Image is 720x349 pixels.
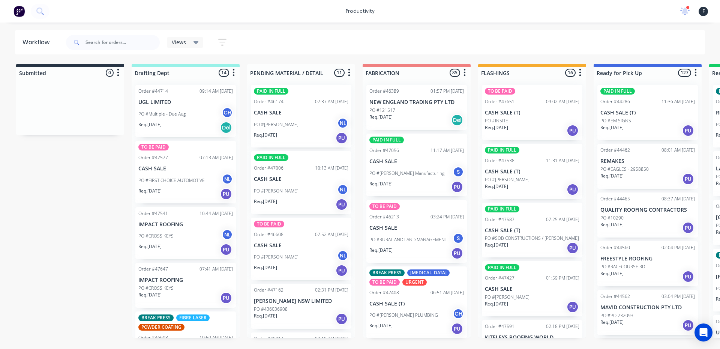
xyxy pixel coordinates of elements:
div: Order #4716202:31 PM [DATE][PERSON_NAME] NSW LIMITEDPO #436036908Req.[DATE]PU [251,284,351,329]
p: [PERSON_NAME] NSW LIMITED [254,298,348,304]
p: UGL LIMITED [138,99,233,105]
p: CASH SALE [138,165,233,172]
div: CH [222,107,233,118]
p: PO #Multiple - Due Aug [138,111,186,117]
div: PU [682,222,694,234]
div: 10:44 AM [DATE] [199,210,233,217]
div: PU [567,184,579,196]
p: Req. [DATE] [485,301,508,307]
div: 08:01 AM [DATE] [661,147,695,153]
div: productivity [342,6,378,17]
div: PAID IN FULLOrder #4617407:37 AM [DATE]CASH SALEPO #[PERSON_NAME]NLReq.[DATE]PU [251,85,351,147]
p: MAVID CONSTRUCTION PTY LTD [600,304,695,311]
div: BREAK PRESS[MEDICAL_DATA]TO BE PAIDURGENTOrder #4740806:51 AM [DATE]CASH SALE (T)PO #[PERSON_NAME... [366,266,467,338]
div: Order #45914 [254,335,283,342]
div: [MEDICAL_DATA] [407,269,450,276]
p: PO #436036908 [254,306,288,313]
div: PU [336,265,348,277]
p: PO #EAGLES - 2958850 [600,166,649,173]
p: PO #CROSS KEYS [138,285,174,292]
p: Req. [DATE] [254,132,277,138]
p: PO #[PERSON_NAME] [254,121,298,128]
p: Req. [DATE] [369,114,393,120]
p: QUALITY ROOFING CONTRACTORS [600,207,695,213]
div: PAID IN FULLOrder #4758707:25 AM [DATE]CASH SALE (T)PO #SOB CONSTRUCTIONS / [PERSON_NAME]Req.[DAT... [482,203,582,258]
div: TO BE PAID [369,279,400,286]
div: Order #44562 [600,293,630,300]
p: PO #CROSS KEYS [138,233,174,239]
div: Order #44286 [600,98,630,105]
span: Views [172,38,186,46]
p: Req. [DATE] [369,322,393,329]
p: CASH SALE [254,110,348,116]
p: Req. [DATE] [138,292,162,298]
p: PO #[PERSON_NAME] Manufacturing [369,170,444,177]
p: Req. [DATE] [600,270,624,277]
p: KITELEYS ROOFING WORLD [485,334,579,341]
p: Req. [DATE] [600,319,624,326]
div: URGENT [402,279,427,286]
div: 02:04 PM [DATE] [661,244,695,251]
div: TO BE PAID [369,203,400,210]
p: Req. [DATE] [254,198,277,205]
p: PO #RACECOURSE RD [600,263,645,270]
div: TO BE PAIDOrder #4757707:13 AM [DATE]CASH SALEPO #FIRST CHOICE AUTOMOTIVENLReq.[DATE]PU [135,141,236,203]
div: Order #4456002:04 PM [DATE]FREESTYLE ROOFINGPO #RACECOURSE RDReq.[DATE]PU [597,241,698,286]
div: Order #46608 [254,231,283,238]
p: PO #SOB CONSTRUCTIONS / [PERSON_NAME] [485,235,579,242]
div: PU [451,323,463,335]
div: PU [220,188,232,200]
div: POWDER COATING [138,324,184,331]
div: BREAK PRESS [138,314,174,321]
div: NL [337,117,348,129]
p: PO #[PERSON_NAME] [485,176,529,183]
div: 07:25 AM [DATE] [546,216,579,223]
p: IMPACT ROOFING [138,221,233,228]
div: Order #4764707:41 AM [DATE]IMPACT ROOFINGPO #CROSS KEYSReq.[DATE]PU [135,263,236,308]
div: 01:57 PM [DATE] [430,88,464,95]
div: PAID IN FULL [254,154,288,161]
div: PU [567,125,579,137]
p: Req. [DATE] [485,124,508,131]
div: TO BE PAID [138,144,169,150]
div: PU [451,247,463,259]
div: Order #44462 [600,147,630,153]
p: PO #[PERSON_NAME] [485,294,529,301]
div: PU [336,199,348,211]
div: PU [567,301,579,313]
div: PAID IN FULLOrder #4742701:59 PM [DATE]CASH SALEPO #[PERSON_NAME]Req.[DATE]PU [482,261,582,316]
div: 03:04 PM [DATE] [661,293,695,300]
p: PO #[PERSON_NAME] [254,188,298,194]
div: PU [682,319,694,331]
div: 10:50 AM [DATE] [199,334,233,341]
div: Order #46389 [369,88,399,95]
div: Open Intercom Messenger [694,323,712,341]
div: Order #47538 [485,157,514,164]
p: CASH SALE (T) [369,301,464,307]
p: CASH SALE (T) [600,110,695,116]
div: PAID IN FULL [254,88,288,95]
div: 03:24 PM [DATE] [430,214,464,220]
div: PAID IN FULL [485,147,519,153]
div: Order #4471409:14 AM [DATE]UGL LIMITEDPO #Multiple - Due AugCHReq.[DATE]Del [135,85,236,137]
p: Req. [DATE] [485,242,508,248]
div: Order #4754110:44 AM [DATE]IMPACT ROOFINGPO #CROSS KEYSNLReq.[DATE]PU [135,207,236,259]
div: Order #44560 [600,244,630,251]
div: 10:13 AM [DATE] [315,165,348,171]
div: 09:14 AM [DATE] [199,88,233,95]
div: PAID IN FULLOrder #4700610:13 AM [DATE]CASH SALEPO #[PERSON_NAME]NLReq.[DATE]PU [251,151,351,214]
div: 07:13 AM [DATE] [199,154,233,161]
p: CASH SALE (T) [485,110,579,116]
div: TO BE PAID [485,88,515,95]
div: 07:37 AM [DATE] [315,98,348,105]
div: 02:18 PM [DATE] [546,323,579,330]
div: NL [222,173,233,185]
div: Order #4456203:04 PM [DATE]MAVID CONSTRUCTION PTY LTDPO #PO 232093Req.[DATE]PU [597,290,698,335]
p: Req. [DATE] [600,221,624,228]
div: 07:52 AM [DATE] [315,231,348,238]
div: Del [451,114,463,126]
p: Req. [DATE] [485,183,508,190]
div: PU [451,181,463,193]
div: Del [220,122,232,134]
div: PU [336,132,348,144]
